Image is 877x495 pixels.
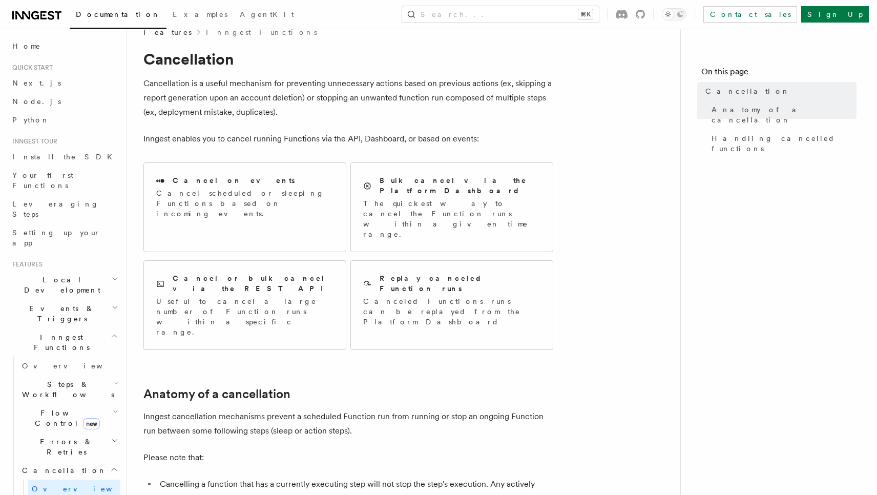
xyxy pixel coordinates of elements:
[662,8,686,20] button: Toggle dark mode
[712,133,857,154] span: Handling cancelled functions
[143,27,192,37] span: Features
[8,166,120,195] a: Your first Functions
[707,129,857,158] a: Handling cancelled functions
[143,162,346,252] a: Cancel on eventsCancel scheduled or sleeping Functions based on incoming events.
[8,92,120,111] a: Node.js
[234,3,300,28] a: AgentKit
[70,3,166,29] a: Documentation
[701,82,857,100] a: Cancellation
[143,260,346,350] a: Cancel or bulk cancel via the REST APIUseful to cancel a large number of Function runs within a s...
[8,299,120,328] button: Events & Triggers
[703,6,797,23] a: Contact sales
[380,273,540,294] h2: Replay canceled Function runs
[156,296,333,337] p: Useful to cancel a large number of Function runs within a specific range.
[143,132,553,146] p: Inngest enables you to cancel running Functions via the API, Dashboard, or based on events:
[12,97,61,106] span: Node.js
[18,357,120,375] a: Overview
[18,379,114,400] span: Steps & Workflows
[8,37,120,55] a: Home
[12,171,73,190] span: Your first Functions
[8,332,111,353] span: Inngest Functions
[143,50,553,68] h1: Cancellation
[32,485,137,493] span: Overview
[380,175,540,196] h2: Bulk cancel via the Platform Dashboard
[143,76,553,119] p: Cancellation is a useful mechanism for preventing unnecessary actions based on previous actions (...
[12,229,100,247] span: Setting up your app
[350,162,553,252] a: Bulk cancel via the Platform DashboardThe quickest way to cancel the Function runs within a given...
[12,41,41,51] span: Home
[578,9,593,19] kbd: ⌘K
[8,260,43,269] span: Features
[8,271,120,299] button: Local Development
[18,465,107,476] span: Cancellation
[350,260,553,350] a: Replay canceled Function runsCanceled Functions runs can be replayed from the Platform Dashboard
[8,111,120,129] a: Python
[166,3,234,28] a: Examples
[12,153,118,161] span: Install the SDK
[8,64,53,72] span: Quick start
[173,10,227,18] span: Examples
[240,10,294,18] span: AgentKit
[83,418,100,429] span: new
[156,188,333,219] p: Cancel scheduled or sleeping Functions based on incoming events.
[18,461,120,480] button: Cancellation
[8,328,120,357] button: Inngest Functions
[8,223,120,252] a: Setting up your app
[18,408,113,428] span: Flow Control
[8,137,57,146] span: Inngest tour
[363,198,540,239] p: The quickest way to cancel the Function runs within a given time range.
[12,200,99,218] span: Leveraging Steps
[8,74,120,92] a: Next.js
[8,148,120,166] a: Install the SDK
[76,10,160,18] span: Documentation
[402,6,599,23] button: Search...⌘K
[143,450,553,465] p: Please note that:
[22,362,128,370] span: Overview
[12,116,50,124] span: Python
[18,432,120,461] button: Errors & Retries
[173,175,295,185] h2: Cancel on events
[206,27,317,37] a: Inngest Functions
[712,105,857,125] span: Anatomy of a cancellation
[363,296,540,327] p: Canceled Functions runs can be replayed from the Platform Dashboard
[707,100,857,129] a: Anatomy of a cancellation
[8,195,120,223] a: Leveraging Steps
[8,303,112,324] span: Events & Triggers
[8,275,112,295] span: Local Development
[705,86,790,96] span: Cancellation
[12,79,61,87] span: Next.js
[801,6,869,23] a: Sign Up
[143,387,290,401] a: Anatomy of a cancellation
[143,409,553,438] p: Inngest cancellation mechanisms prevent a scheduled Function run from running or stop an ongoing ...
[173,273,333,294] h2: Cancel or bulk cancel via the REST API
[701,66,857,82] h4: On this page
[18,375,120,404] button: Steps & Workflows
[18,437,111,457] span: Errors & Retries
[18,404,120,432] button: Flow Controlnew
